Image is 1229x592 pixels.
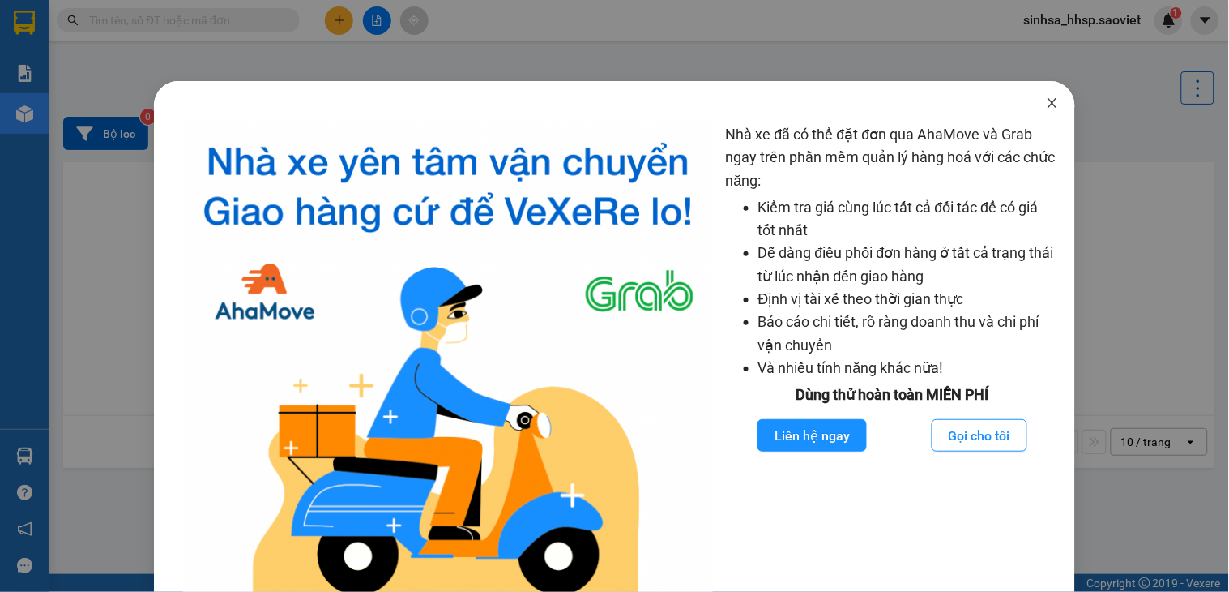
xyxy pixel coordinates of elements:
li: Báo cáo chi tiết, rõ ràng doanh thu và chi phí vận chuyển [758,311,1060,357]
button: Liên hệ ngay [757,419,867,452]
div: Dùng thử hoàn toàn MIỄN PHÍ [726,384,1060,406]
span: Liên hệ ngay [775,426,850,446]
button: Gọi cho tôi [932,419,1027,452]
span: close [1046,97,1059,109]
li: Kiểm tra giá cùng lúc tất cả đối tác để có giá tốt nhất [758,196,1060,242]
li: Định vị tài xế theo thời gian thực [758,288,1060,311]
button: Close [1030,81,1075,127]
li: Và nhiều tính năng khác nữa! [758,357,1060,380]
span: Gọi cho tôi [949,426,1010,446]
li: Dễ dàng điều phối đơn hàng ở tất cả trạng thái từ lúc nhận đến giao hàng [758,242,1060,288]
